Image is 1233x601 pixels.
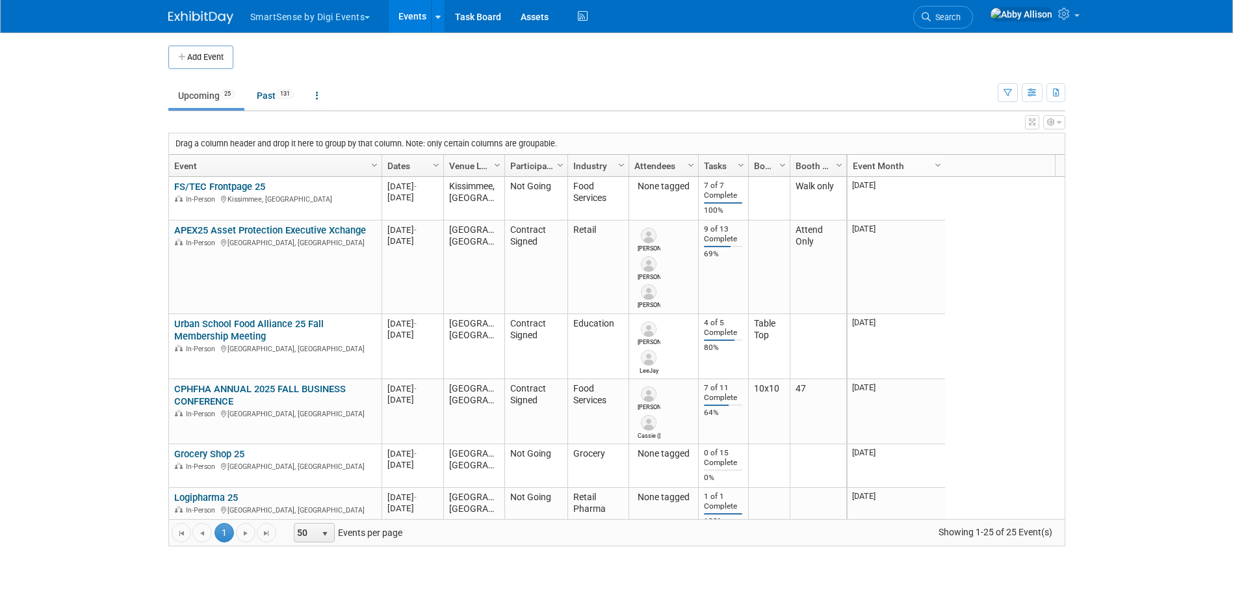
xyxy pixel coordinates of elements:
[848,220,945,314] td: [DATE]
[704,318,742,338] div: 4 of 5 Complete
[186,345,219,353] span: In-Person
[387,155,435,177] a: Dates
[443,177,504,220] td: Kissimmee, [GEOGRAPHIC_DATA]
[240,528,251,539] span: Go to the next page
[414,225,417,235] span: -
[634,492,692,503] div: None tagged
[174,237,376,248] div: [GEOGRAPHIC_DATA], [GEOGRAPHIC_DATA]
[704,516,742,526] div: 100%
[504,488,567,531] td: Not Going
[704,408,742,418] div: 64%
[443,314,504,379] td: [GEOGRAPHIC_DATA], [GEOGRAPHIC_DATA]
[704,206,742,215] div: 100%
[567,314,629,379] td: Education
[174,408,376,419] div: [GEOGRAPHIC_DATA], [GEOGRAPHIC_DATA]
[414,492,417,502] span: -
[174,448,244,460] a: Grocery Shop 25
[175,506,183,513] img: In-Person Event
[172,523,191,542] a: Go to the first page
[510,155,559,177] a: Participation
[174,492,238,503] a: Logipharma 25
[567,488,629,531] td: Retail Pharma
[641,321,656,337] img: Laura Wisdom
[175,239,183,245] img: In-Person Event
[168,46,233,69] button: Add Event
[933,160,943,170] span: Column Settings
[616,160,627,170] span: Column Settings
[848,177,945,220] td: [DATE]
[704,343,742,353] div: 80%
[443,488,504,531] td: [GEOGRAPHIC_DATA], [GEOGRAPHIC_DATA]
[174,504,376,515] div: [GEOGRAPHIC_DATA], [GEOGRAPHIC_DATA]
[684,155,698,174] a: Column Settings
[704,448,742,468] div: 0 of 15 Complete
[848,314,945,379] td: [DATE]
[748,314,790,379] td: Table Top
[247,83,304,108] a: Past131
[704,224,742,244] div: 9 of 13 Complete
[320,529,330,539] span: select
[186,195,219,204] span: In-Person
[641,415,656,431] img: Cassie (Cassandra) Murray
[186,462,219,471] span: In-Person
[567,220,629,314] td: Retail
[387,318,437,329] div: [DATE]
[853,155,937,177] a: Event Month
[176,528,187,539] span: Go to the first page
[504,177,567,220] td: Not Going
[236,523,255,542] a: Go to the next page
[931,12,961,22] span: Search
[704,181,742,200] div: 7 of 7 Complete
[175,195,183,202] img: In-Person Event
[192,523,212,542] a: Go to the previous page
[754,155,781,177] a: Booth Size
[174,224,366,236] a: APEX25 Asset Protection Executive Xchange
[736,160,746,170] span: Column Settings
[638,243,660,253] div: Fran Tasker
[490,155,504,174] a: Column Settings
[704,492,742,511] div: 1 of 1 Complete
[174,155,373,177] a: Event
[704,155,740,177] a: Tasks
[848,488,945,531] td: [DATE]
[369,160,380,170] span: Column Settings
[634,448,692,460] div: None tagged
[492,160,502,170] span: Column Settings
[734,155,748,174] a: Column Settings
[387,329,437,340] div: [DATE]
[168,83,244,108] a: Upcoming25
[848,444,945,488] td: [DATE]
[704,383,742,403] div: 7 of 11 Complete
[175,462,183,469] img: In-Person Event
[634,155,690,177] a: Attendees
[294,524,317,542] span: 50
[414,181,417,191] span: -
[168,11,233,24] img: ExhibitDay
[704,473,742,483] div: 0%
[913,6,973,29] a: Search
[414,449,417,459] span: -
[748,379,790,444] td: 10x10
[931,155,945,174] a: Column Settings
[832,155,846,174] a: Column Settings
[387,383,437,394] div: [DATE]
[174,193,376,204] div: Kissimmee, [GEOGRAPHIC_DATA]
[775,155,790,174] a: Column Settings
[567,379,629,444] td: Food Services
[429,155,443,174] a: Column Settings
[277,523,415,542] span: Events per page
[174,181,265,193] a: FS/TEC Frontpage 25
[387,235,437,247] div: [DATE]
[638,272,660,282] div: Alex Yang
[614,155,629,174] a: Column Settings
[790,379,846,444] td: 47
[387,394,437,405] div: [DATE]
[186,239,219,247] span: In-Person
[169,133,1065,154] div: Drag a column header and drop it here to group by that column. Note: only certain columns are gro...
[790,177,846,220] td: Walk only
[197,528,207,539] span: Go to the previous page
[414,319,417,328] span: -
[641,256,656,272] img: Alex Yang
[638,337,660,347] div: Laura Wisdom
[220,89,235,99] span: 25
